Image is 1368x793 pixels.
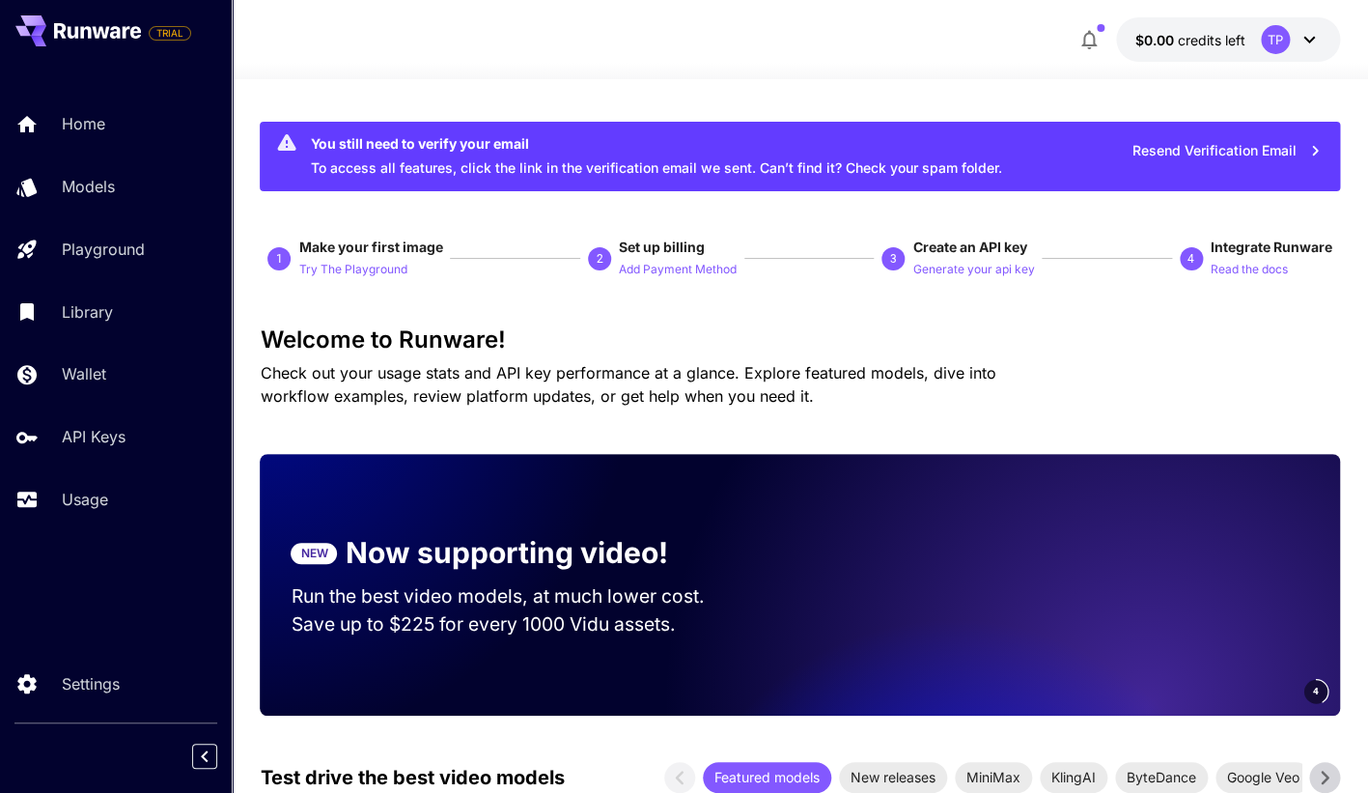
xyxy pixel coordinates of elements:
[207,739,232,774] div: Collapse sidebar
[1215,762,1311,793] div: Google Veo
[62,175,115,198] p: Models
[1135,32,1178,48] span: $0.00
[298,261,406,279] p: Try The Playground
[912,257,1034,280] button: Generate your api key
[1115,767,1208,787] span: ByteDance
[1116,17,1340,62] button: $0.00TP
[1211,257,1288,280] button: Read the docs
[62,362,106,385] p: Wallet
[62,672,120,695] p: Settings
[1187,250,1194,268] p: 4
[703,762,831,793] div: Featured models
[1040,762,1107,793] div: KlingAI
[912,261,1034,279] p: Generate your api key
[260,326,1339,354] h3: Welcome to Runware!
[298,257,406,280] button: Try The Playground
[703,767,831,787] span: Featured models
[890,250,897,268] p: 3
[1122,131,1332,171] button: Resend Verification Email
[62,488,108,511] p: Usage
[955,762,1032,793] div: MiniMax
[619,239,705,255] span: Set up billing
[276,250,283,268] p: 1
[955,767,1032,787] span: MiniMax
[839,762,947,793] div: New releases
[1211,239,1332,255] span: Integrate Runware
[1040,767,1107,787] span: KlingAI
[619,261,737,279] p: Add Payment Method
[912,239,1026,255] span: Create an API key
[291,610,740,638] p: Save up to $225 for every 1000 Vidu assets.
[1313,684,1319,698] span: 4
[1178,32,1245,48] span: credits left
[62,425,126,448] p: API Keys
[291,582,740,610] p: Run the best video models, at much lower cost.
[1135,30,1245,50] div: $0.00
[345,531,667,575] p: Now supporting video!
[310,127,1001,185] div: To access all features, click the link in the verification email we sent. Can’t find it? Check yo...
[300,545,327,562] p: NEW
[192,744,217,769] button: Collapse sidebar
[839,767,947,787] span: New releases
[310,133,1001,154] div: You still need to verify your email
[1261,25,1290,54] div: TP
[1115,762,1208,793] div: ByteDance
[149,21,191,44] span: Add your payment card to enable full platform functionality.
[1211,261,1288,279] p: Read the docs
[260,363,995,406] span: Check out your usage stats and API key performance at a glance. Explore featured models, dive int...
[150,26,190,41] span: TRIAL
[62,112,105,135] p: Home
[298,239,442,255] span: Make your first image
[596,250,602,268] p: 2
[62,300,113,324] p: Library
[619,257,737,280] button: Add Payment Method
[62,238,145,261] p: Playground
[260,763,564,792] p: Test drive the best video models
[1215,767,1311,787] span: Google Veo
